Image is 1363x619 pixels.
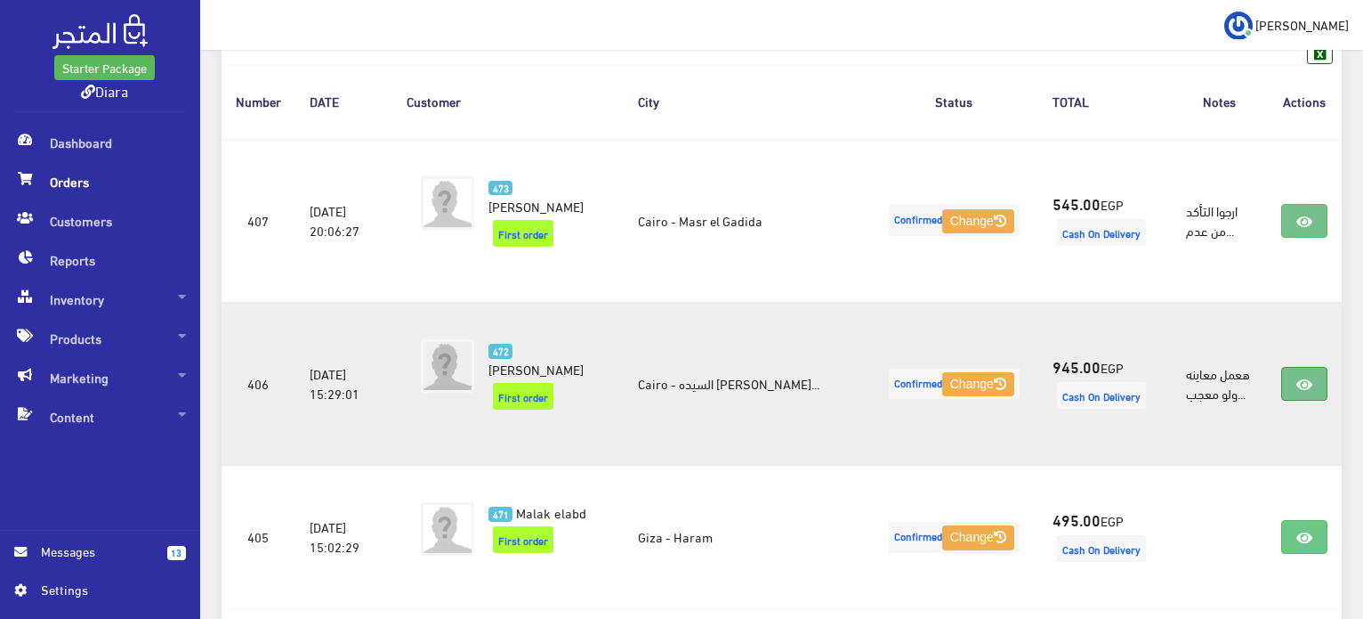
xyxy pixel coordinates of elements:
[14,162,186,201] span: Orders
[1038,302,1172,465] td: EGP
[493,526,553,553] span: First order
[421,176,474,230] img: avatar.png
[1224,12,1253,40] img: ...
[14,123,186,162] span: Dashboard
[624,302,869,465] td: Cairo - السيده [PERSON_NAME]...
[41,580,171,599] span: Settings
[14,280,186,319] span: Inventory
[1038,139,1172,303] td: EGP
[222,302,295,465] td: 406
[1255,13,1349,36] span: [PERSON_NAME]
[54,55,155,80] a: Starter Package
[1172,302,1267,465] td: هعمل معاينه ولو معجب...
[222,64,295,138] th: Number
[295,466,393,609] td: [DATE] 15:02:29
[1224,11,1349,39] a: ... [PERSON_NAME]
[1038,64,1172,138] th: TOTAL
[488,356,584,381] span: [PERSON_NAME]
[14,580,186,608] a: Settings
[624,466,869,609] td: Giza - Haram
[14,201,186,240] span: Customers
[889,522,1020,553] span: Confirmed
[493,383,553,410] span: First order
[493,220,553,247] span: First order
[14,240,186,280] span: Reports
[1274,497,1342,565] iframe: Drift Widget Chat Controller
[1057,219,1146,246] span: Cash On Delivery
[488,507,512,522] span: 471
[14,358,186,397] span: Marketing
[222,466,295,609] td: 405
[14,397,186,436] span: Content
[52,14,148,49] img: .
[1172,64,1267,138] th: Notes
[889,205,1020,236] span: Confirmed
[488,502,595,522] a: 471 Malak elabd
[1052,191,1101,215] strong: 545.00
[1172,139,1267,303] td: ارجوا التأكد من عدم...
[1267,64,1342,138] th: Actions
[488,181,512,196] span: 473
[1038,466,1172,609] td: EGP
[942,209,1014,234] button: Change
[870,64,1038,138] th: Status
[488,193,584,218] span: [PERSON_NAME]
[81,77,128,103] a: Diara
[942,525,1014,550] button: Change
[488,344,512,359] span: 472
[488,176,595,216] a: 473 [PERSON_NAME]
[392,64,624,138] th: Customer
[41,542,153,561] span: Messages
[14,319,186,358] span: Products
[295,139,393,303] td: [DATE] 20:06:27
[1052,354,1101,378] strong: 945.00
[421,339,474,393] img: avatar.png
[421,502,474,556] img: avatar.png
[1052,508,1101,531] strong: 495.00
[1057,535,1146,562] span: Cash On Delivery
[516,500,586,525] span: Malak elabd
[624,64,869,138] th: City
[488,339,595,379] a: 472 [PERSON_NAME]
[295,64,393,138] th: DATE
[14,542,186,580] a: 13 Messages
[1057,382,1146,409] span: Cash On Delivery
[222,139,295,303] td: 407
[624,139,869,303] td: Cairo - Masr el Gadida
[942,372,1014,397] button: Change
[167,546,186,560] span: 13
[889,369,1020,400] span: Confirmed
[295,302,393,465] td: [DATE] 15:29:01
